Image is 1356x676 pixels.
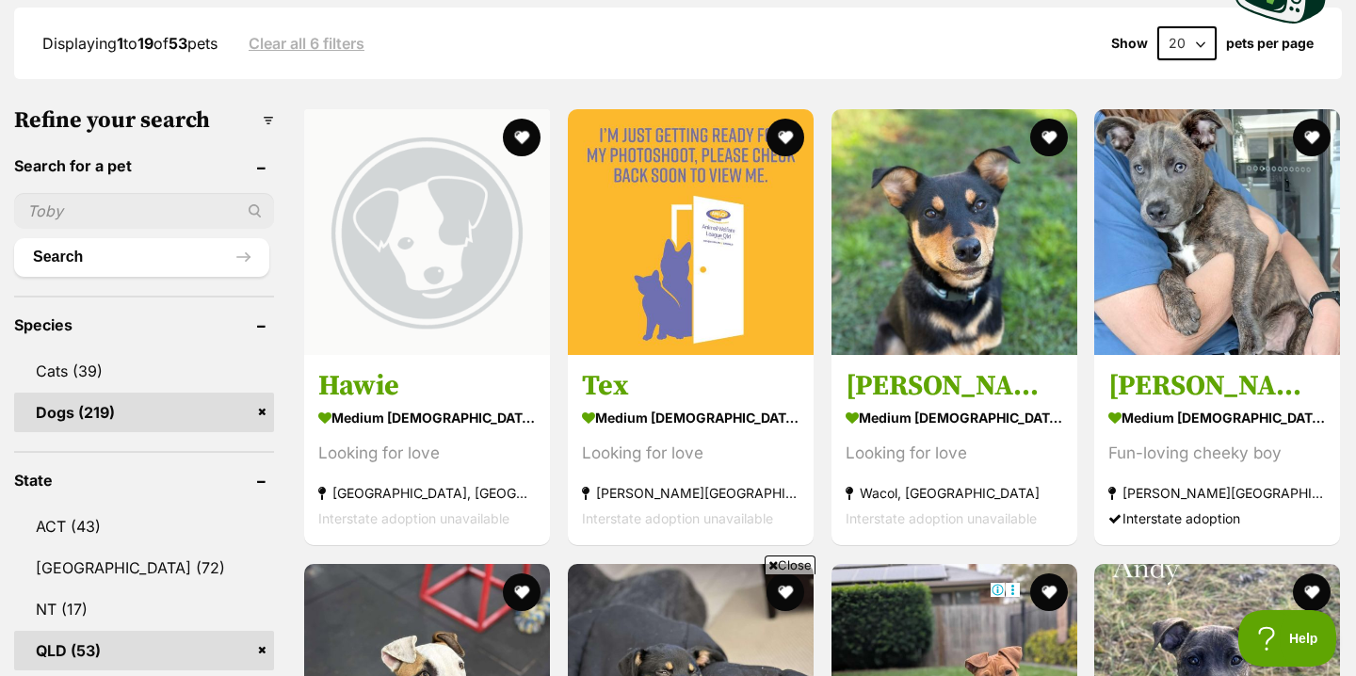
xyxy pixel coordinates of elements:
a: Tex medium [DEMOGRAPHIC_DATA] Dog Looking for love [PERSON_NAME][GEOGRAPHIC_DATA], [GEOGRAPHIC_DA... [568,355,814,546]
strong: medium [DEMOGRAPHIC_DATA] Dog [582,405,799,432]
h3: [PERSON_NAME] - [DEMOGRAPHIC_DATA] Cattle Dog X Staffy [1108,369,1326,405]
div: Fun-loving cheeky boy [1108,442,1326,467]
a: ACT (43) [14,507,274,546]
header: Search for a pet [14,157,274,174]
div: Looking for love [846,442,1063,467]
header: Species [14,316,274,333]
button: Search [14,238,269,276]
span: Interstate adoption unavailable [318,511,509,527]
span: Displaying to of pets [42,34,218,53]
strong: 19 [137,34,153,53]
h3: Tex [582,369,799,405]
button: favourite [503,119,541,156]
a: [GEOGRAPHIC_DATA] (72) [14,548,274,587]
a: Cats (39) [14,351,274,391]
span: Interstate adoption unavailable [846,511,1037,527]
img: Louis - Kelpie x Rottweiler Dog [831,109,1077,355]
strong: [PERSON_NAME][GEOGRAPHIC_DATA], [GEOGRAPHIC_DATA] [1108,481,1326,507]
a: Dogs (219) [14,393,274,432]
button: favourite [767,119,804,156]
div: Looking for love [582,442,799,467]
h3: [PERSON_NAME] [846,369,1063,405]
a: [PERSON_NAME] medium [DEMOGRAPHIC_DATA] Dog Looking for love Wacol, [GEOGRAPHIC_DATA] Interstate ... [831,355,1077,546]
div: Interstate adoption [1108,507,1326,532]
span: Close [765,555,815,574]
a: Clear all 6 filters [249,35,364,52]
button: favourite [1029,573,1067,611]
input: Toby [14,193,274,229]
label: pets per page [1226,36,1314,51]
span: Show [1111,36,1148,51]
iframe: Help Scout Beacon - Open [1238,610,1337,667]
a: [PERSON_NAME] - [DEMOGRAPHIC_DATA] Cattle Dog X Staffy medium [DEMOGRAPHIC_DATA] Dog Fun-loving c... [1094,355,1340,546]
header: State [14,472,274,489]
a: NT (17) [14,589,274,629]
img: Marvin - 6 Month Old Cattle Dog X Staffy - Australian Cattle Dog x American Staffordshire Terrier... [1094,109,1340,355]
strong: [PERSON_NAME][GEOGRAPHIC_DATA], [GEOGRAPHIC_DATA] [582,481,799,507]
strong: [GEOGRAPHIC_DATA], [GEOGRAPHIC_DATA] [318,481,536,507]
strong: 53 [169,34,187,53]
h3: Hawie [318,369,536,405]
strong: Wacol, [GEOGRAPHIC_DATA] [846,481,1063,507]
div: Looking for love [318,442,536,467]
button: favourite [1293,573,1331,611]
strong: medium [DEMOGRAPHIC_DATA] Dog [318,405,536,432]
strong: medium [DEMOGRAPHIC_DATA] Dog [846,405,1063,432]
button: favourite [1029,119,1067,156]
a: Hawie medium [DEMOGRAPHIC_DATA] Dog Looking for love [GEOGRAPHIC_DATA], [GEOGRAPHIC_DATA] Interst... [304,355,550,546]
a: QLD (53) [14,631,274,670]
span: Interstate adoption unavailable [582,511,773,527]
img: Tex - Bull Terrier Dog [568,109,814,355]
button: favourite [1293,119,1331,156]
strong: 1 [117,34,123,53]
iframe: Advertisement [335,582,1021,667]
h3: Refine your search [14,107,274,134]
strong: medium [DEMOGRAPHIC_DATA] Dog [1108,405,1326,432]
